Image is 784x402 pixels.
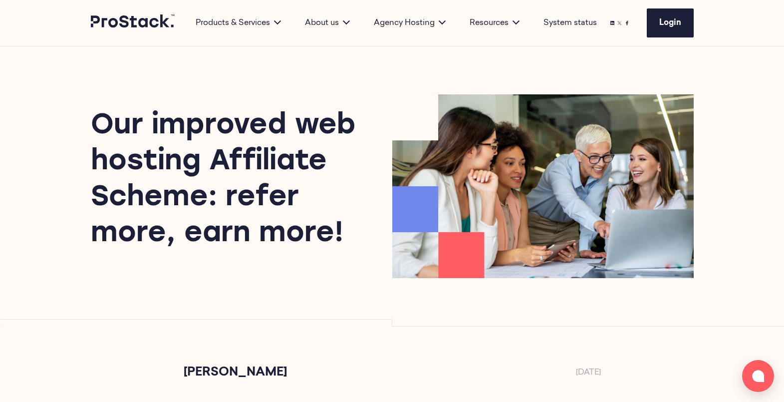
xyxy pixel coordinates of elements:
[362,17,458,29] div: Agency Hosting
[293,17,362,29] div: About us
[91,14,176,31] a: Prostack logo
[184,367,287,379] h2: [PERSON_NAME]
[647,8,694,37] a: Login
[543,17,597,29] a: System status
[91,108,356,252] h1: Our improved web hosting Affiliate Scheme: refer more, earn more!
[392,94,694,278] img: Prostack-BlogImage-Aug25-ASL-768x468.png
[458,17,531,29] div: Resources
[659,19,681,27] span: Login
[184,17,293,29] div: Products & Services
[742,360,774,392] button: Open chat window
[576,367,601,383] p: [DATE]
